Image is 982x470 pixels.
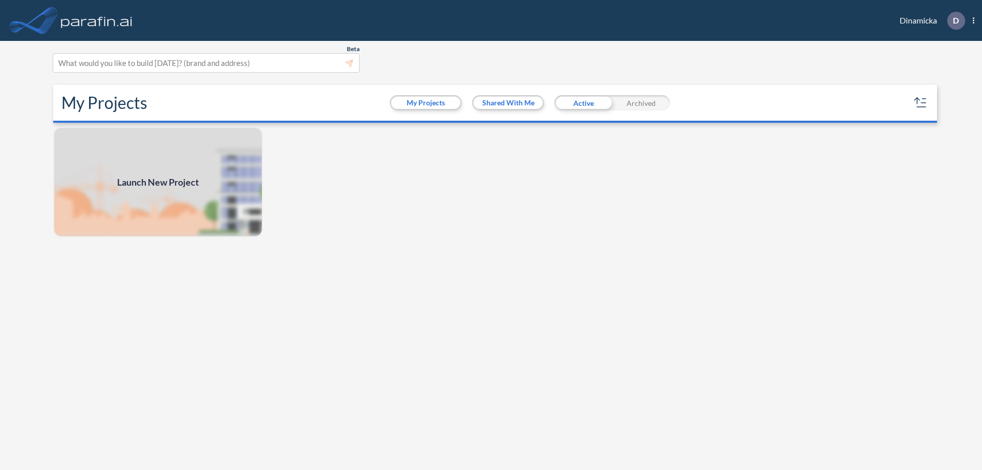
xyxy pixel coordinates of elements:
[53,127,263,237] a: Launch New Project
[117,175,199,189] span: Launch New Project
[61,93,147,113] h2: My Projects
[554,95,612,110] div: Active
[474,97,543,109] button: Shared With Me
[612,95,670,110] div: Archived
[884,12,974,30] div: Dinamicka
[953,16,959,25] p: D
[347,45,360,53] span: Beta
[391,97,460,109] button: My Projects
[59,10,135,31] img: logo
[53,127,263,237] img: add
[912,95,929,111] button: sort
